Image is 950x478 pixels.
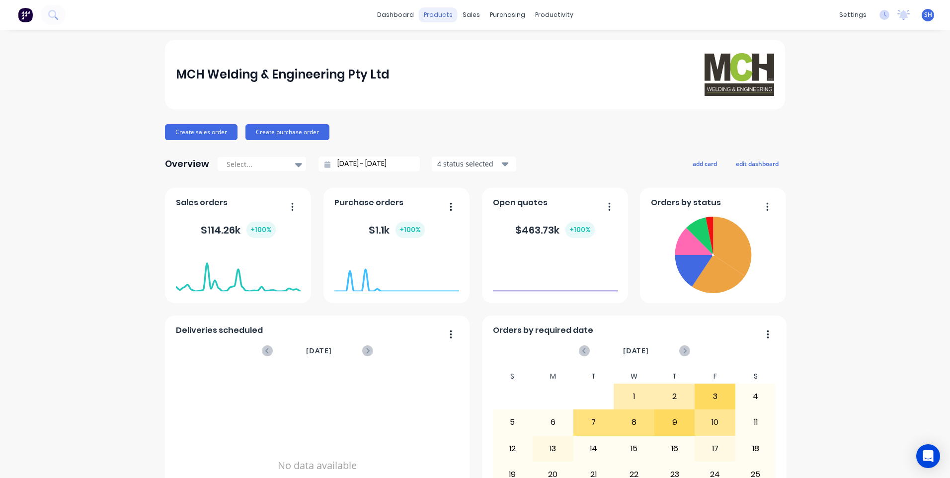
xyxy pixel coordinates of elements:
[432,157,516,171] button: 4 status selected
[246,222,276,238] div: + 100 %
[924,10,932,19] span: SH
[334,197,403,209] span: Purchase orders
[493,324,593,336] span: Orders by required date
[306,345,332,356] span: [DATE]
[686,157,723,170] button: add card
[574,436,614,461] div: 14
[369,222,425,238] div: $ 1.1k
[614,369,654,384] div: W
[493,410,533,435] div: 5
[655,436,695,461] div: 16
[654,369,695,384] div: T
[834,7,871,22] div: settings
[565,222,595,238] div: + 100 %
[573,369,614,384] div: T
[655,384,695,409] div: 2
[695,369,735,384] div: F
[176,65,390,84] div: MCH Welding & Engineering Pty Ltd
[729,157,785,170] button: edit dashboard
[735,369,776,384] div: S
[245,124,329,140] button: Create purchase order
[458,7,485,22] div: sales
[515,222,595,238] div: $ 463.73k
[736,384,776,409] div: 4
[165,154,209,174] div: Overview
[485,7,530,22] div: purchasing
[372,7,419,22] a: dashboard
[165,124,237,140] button: Create sales order
[736,410,776,435] div: 11
[492,369,533,384] div: S
[916,444,940,468] div: Open Intercom Messenger
[176,197,228,209] span: Sales orders
[695,436,735,461] div: 17
[419,7,458,22] div: products
[533,369,573,384] div: M
[614,384,654,409] div: 1
[533,436,573,461] div: 13
[614,410,654,435] div: 8
[493,197,548,209] span: Open quotes
[18,7,33,22] img: Factory
[530,7,578,22] div: productivity
[705,53,774,95] img: MCH Welding & Engineering Pty Ltd
[623,345,649,356] span: [DATE]
[437,159,500,169] div: 4 status selected
[695,384,735,409] div: 3
[533,410,573,435] div: 6
[736,436,776,461] div: 18
[695,410,735,435] div: 10
[201,222,276,238] div: $ 114.26k
[655,410,695,435] div: 9
[493,436,533,461] div: 12
[614,436,654,461] div: 15
[396,222,425,238] div: + 100 %
[574,410,614,435] div: 7
[651,197,721,209] span: Orders by status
